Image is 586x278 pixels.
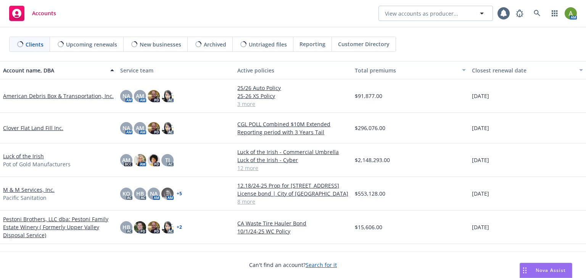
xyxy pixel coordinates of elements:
span: AM [136,92,144,100]
span: AM [122,156,130,164]
a: CA Waste Tire Hauler Bond [237,219,348,227]
img: photo [134,154,146,166]
span: HB [136,190,144,198]
span: Archived [204,40,226,48]
img: photo [161,188,174,200]
span: [DATE] [472,92,489,100]
span: Reporting [299,40,325,48]
span: [DATE] [472,190,489,198]
img: photo [161,90,174,102]
span: $553,128.00 [355,190,385,198]
span: KO [122,190,130,198]
button: Nova Assist [520,263,572,278]
button: Closest renewal date [469,61,586,79]
span: $296,076.00 [355,124,385,132]
a: Report a Bug [512,6,527,21]
span: NA [122,92,130,100]
a: CGL POLL Combined $10M Extended Reporting period with 3 Years Tail [237,120,348,136]
div: Drag to move [520,263,530,278]
span: [DATE] [472,156,489,164]
span: Nova Assist [536,267,566,273]
a: Luck of the Irish - Commercial Umbrella [237,148,348,156]
span: Clients [26,40,43,48]
a: Luck of the Irish - Cyber [237,156,348,164]
img: photo [148,90,160,102]
span: New businesses [140,40,181,48]
span: HB [122,223,130,231]
div: Closest renewal date [472,66,575,74]
a: Clover Flat Land Fill Inc. [3,124,63,132]
a: 10/1/24-25 WC Policy [237,227,348,235]
span: View accounts as producer... [385,10,458,18]
a: 12 more [237,164,348,172]
span: Pacific Sanitation [3,194,47,202]
span: [DATE] [472,223,489,231]
div: Service team [120,66,231,74]
span: Upcoming renewals [66,40,117,48]
a: 25-26 XS Policy [237,92,348,100]
span: [DATE] [472,124,489,132]
img: photo [148,221,160,233]
img: photo [161,122,174,134]
img: photo [565,7,577,19]
a: 12.18/24-25 Prop for [STREET_ADDRESS] [237,182,348,190]
span: NA [122,124,130,132]
span: Pot of Gold Manufacturers [3,160,71,168]
div: Total premiums [355,66,457,74]
a: License bond | City of [GEOGRAPHIC_DATA] [237,190,348,198]
span: $91,877.00 [355,92,382,100]
span: AM [136,124,144,132]
a: 3 more [237,100,348,108]
a: Search for it [306,261,337,268]
a: M & M Services, Inc. [3,186,55,194]
span: Can't find an account? [249,261,337,269]
img: photo [148,122,160,134]
span: $15,606.00 [355,223,382,231]
a: Switch app [547,6,562,21]
span: NA [150,190,158,198]
div: Active policies [237,66,348,74]
a: Accounts [6,3,59,24]
a: 25/26 Auto Policy [237,84,348,92]
span: Accounts [32,10,56,16]
img: photo [161,221,174,233]
button: Active policies [234,61,351,79]
button: Service team [117,61,234,79]
div: Account name, DBA [3,66,106,74]
span: Customer Directory [338,40,390,48]
button: Total premiums [352,61,469,79]
span: $2,148,293.00 [355,156,390,164]
img: photo [134,221,146,233]
a: + 2 [177,225,182,230]
a: Luck of the Irish [3,152,44,160]
span: Untriaged files [249,40,287,48]
a: American Debris Box & Transportation, Inc. [3,92,114,100]
a: Pestoni Brothers, LLC dba: Pestoni Family Estate Winery ( Formerly Upper Valley Disposal Service) [3,215,114,239]
a: 8 more [237,198,348,206]
a: + 5 [177,191,182,196]
img: photo [148,154,160,166]
span: TJ [165,156,170,164]
button: View accounts as producer... [378,6,493,21]
a: Search [530,6,545,21]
